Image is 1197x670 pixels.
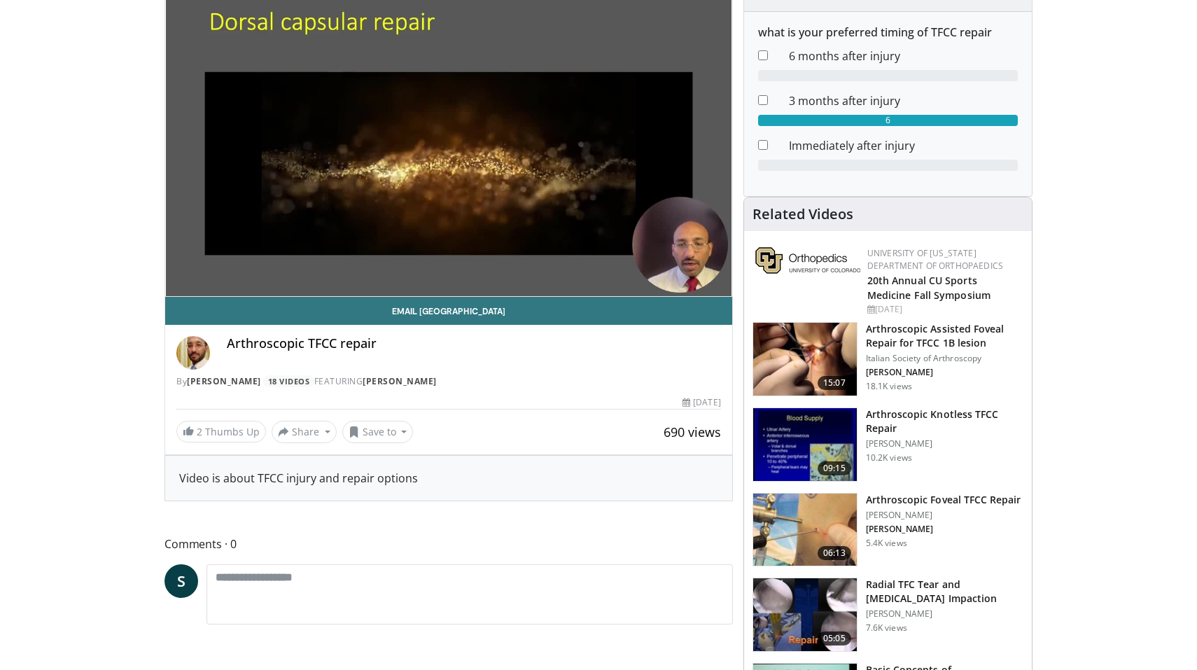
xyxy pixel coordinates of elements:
span: 09:15 [818,461,851,475]
p: [PERSON_NAME] [866,438,1023,449]
p: 10.2K views [866,452,912,463]
a: 09:15 Arthroscopic Knotless TFCC Repair [PERSON_NAME] 10.2K views [752,407,1023,482]
h3: Arthroscopic Assisted Foveal Repair for TFCC 1B lesion [866,322,1023,350]
a: [PERSON_NAME] [187,375,261,387]
img: 75335_0000_3.png.150x105_q85_crop-smart_upscale.jpg [753,408,857,481]
a: 06:13 Arthroscopic Foveal TFCC Repair [PERSON_NAME] [PERSON_NAME] 5.4K views [752,493,1023,567]
h3: Arthroscopic Foveal TFCC Repair [866,493,1021,507]
a: 05:05 Radial TFC Tear and [MEDICAL_DATA] Impaction [PERSON_NAME] 7.6K views [752,578,1023,652]
a: [PERSON_NAME] [363,375,437,387]
a: 15:07 Arthroscopic Assisted Foveal Repair for TFCC 1B lesion Italian Society of Arthroscopy [PERS... [752,322,1023,396]
p: 7.6K views [866,622,907,634]
span: Comments 0 [164,535,733,553]
h6: what is your preferred timing of TFCC repair [758,26,1018,39]
h3: Radial TFC Tear and [MEDICAL_DATA] Impaction [866,578,1023,606]
span: 690 views [664,424,721,440]
img: b7c0ed47-2112-40d6-bf60-9a0c11b62083.150x105_q85_crop-smart_upscale.jpg [753,578,857,651]
a: 20th Annual CU Sports Medicine Fall Symposium [867,274,990,302]
p: [PERSON_NAME] [866,608,1023,620]
div: [DATE] [867,303,1021,316]
img: Avatar [176,336,210,370]
dd: 6 months after injury [778,48,1028,64]
h4: Related Videos [752,206,853,223]
p: 5.4K views [866,538,907,549]
div: Video is about TFCC injury and repair options [179,470,718,487]
span: 15:07 [818,376,851,390]
p: [PERSON_NAME] [866,510,1021,521]
p: 18.1K views [866,381,912,392]
button: Save to [342,421,414,443]
p: [PERSON_NAME] [866,367,1023,378]
a: Email [GEOGRAPHIC_DATA] [165,297,732,325]
dd: Immediately after injury [778,137,1028,154]
span: 05:05 [818,631,851,645]
img: 296995_0003_1.png.150x105_q85_crop-smart_upscale.jpg [753,323,857,396]
div: By FEATURING [176,375,721,388]
a: University of [US_STATE] Department of Orthopaedics [867,247,1003,272]
img: f2628f02-f9f6-4963-b1dc-49906a9e38e8.150x105_q85_crop-smart_upscale.jpg [753,494,857,566]
button: Share [272,421,337,443]
img: 355603a8-37da-49b6-856f-e00d7e9307d3.png.150x105_q85_autocrop_double_scale_upscale_version-0.2.png [755,247,860,274]
span: 06:13 [818,546,851,560]
a: 2 Thumbs Up [176,421,266,442]
div: 6 [758,115,1018,126]
p: Italian Society of Arthroscopy [866,353,1023,364]
div: [DATE] [682,396,720,409]
span: 2 [197,425,202,438]
a: S [164,564,198,598]
dd: 3 months after injury [778,92,1028,109]
h3: Arthroscopic Knotless TFCC Repair [866,407,1023,435]
a: 18 Videos [263,375,314,387]
h4: Arthroscopic TFCC repair [227,336,721,351]
p: [PERSON_NAME] [866,524,1021,535]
